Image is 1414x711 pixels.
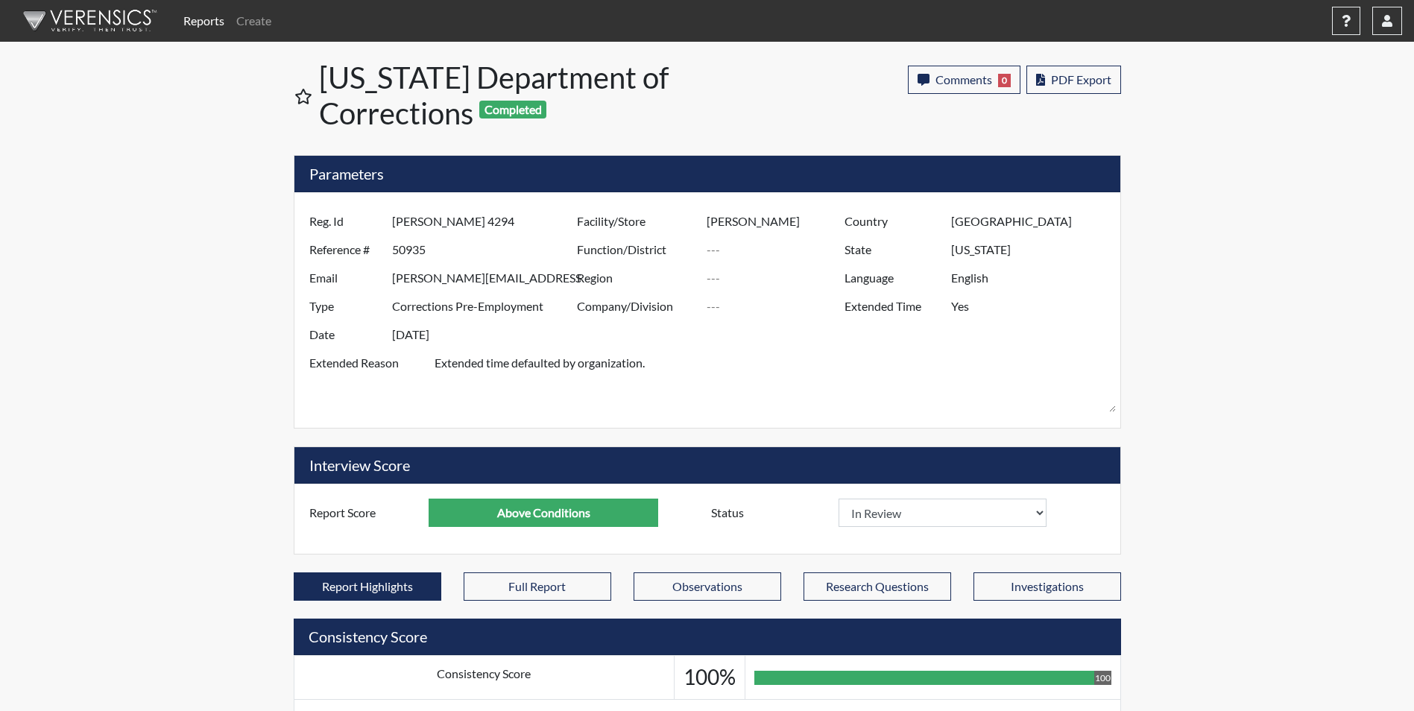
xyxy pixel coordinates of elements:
input: --- [707,207,848,236]
h5: Parameters [294,156,1120,192]
h3: 100% [684,665,736,690]
button: Investigations [973,572,1121,601]
label: Email [298,264,392,292]
div: Document a decision to hire or decline a candiate [700,499,1117,527]
label: Company/Division [566,292,707,320]
div: 100 [1094,671,1111,685]
input: --- [707,264,848,292]
td: Consistency Score [294,656,674,700]
label: Reference # [298,236,392,264]
a: Reports [177,6,230,36]
label: Language [833,264,951,292]
label: Status [700,499,839,527]
label: Type [298,292,392,320]
h1: [US_STATE] Department of Corrections [319,60,709,131]
span: Comments [935,72,992,86]
button: Full Report [464,572,611,601]
button: Report Highlights [294,572,441,601]
span: 0 [998,74,1011,87]
label: Extended Time [833,292,951,320]
label: Reg. Id [298,207,392,236]
h5: Consistency Score [294,619,1121,655]
button: Comments0 [908,66,1020,94]
a: Create [230,6,277,36]
input: --- [707,236,848,264]
h5: Interview Score [294,447,1120,484]
label: Report Score [298,499,429,527]
span: PDF Export [1051,72,1111,86]
label: State [833,236,951,264]
label: Date [298,320,392,349]
button: PDF Export [1026,66,1121,94]
input: --- [392,264,581,292]
label: Facility/Store [566,207,707,236]
input: --- [392,207,581,236]
input: --- [951,264,1116,292]
input: --- [951,207,1116,236]
input: --- [392,292,581,320]
input: --- [392,320,581,349]
label: Extended Reason [298,349,435,413]
button: Research Questions [804,572,951,601]
label: Function/District [566,236,707,264]
input: --- [951,236,1116,264]
label: Region [566,264,707,292]
button: Observations [634,572,781,601]
label: Country [833,207,951,236]
input: --- [429,499,658,527]
input: --- [707,292,848,320]
input: --- [392,236,581,264]
input: --- [951,292,1116,320]
span: Completed [479,101,546,118]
